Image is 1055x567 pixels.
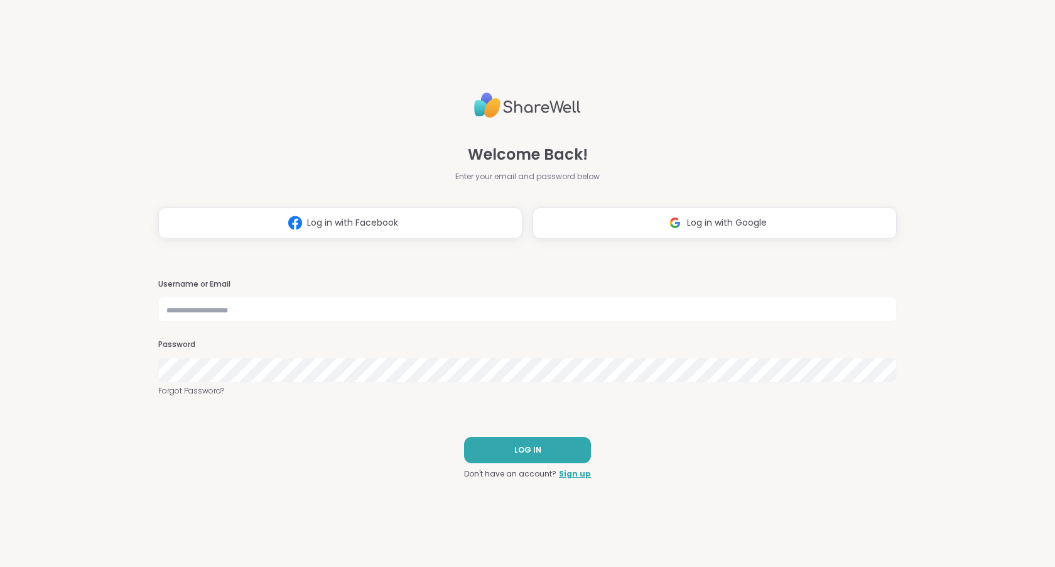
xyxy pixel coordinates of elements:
span: Enter your email and password below [455,171,600,182]
span: Log in with Facebook [307,216,398,229]
span: Welcome Back! [468,143,588,166]
img: ShareWell Logomark [283,211,307,234]
img: ShareWell Logo [474,87,581,123]
h3: Username or Email [158,279,897,290]
a: Forgot Password? [158,385,897,397]
a: Sign up [559,468,591,480]
span: Don't have an account? [464,468,556,480]
button: LOG IN [464,437,591,463]
span: Log in with Google [687,216,767,229]
h3: Password [158,339,897,350]
img: ShareWell Logomark [663,211,687,234]
button: Log in with Google [533,207,897,239]
span: LOG IN [514,444,541,456]
button: Log in with Facebook [158,207,522,239]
